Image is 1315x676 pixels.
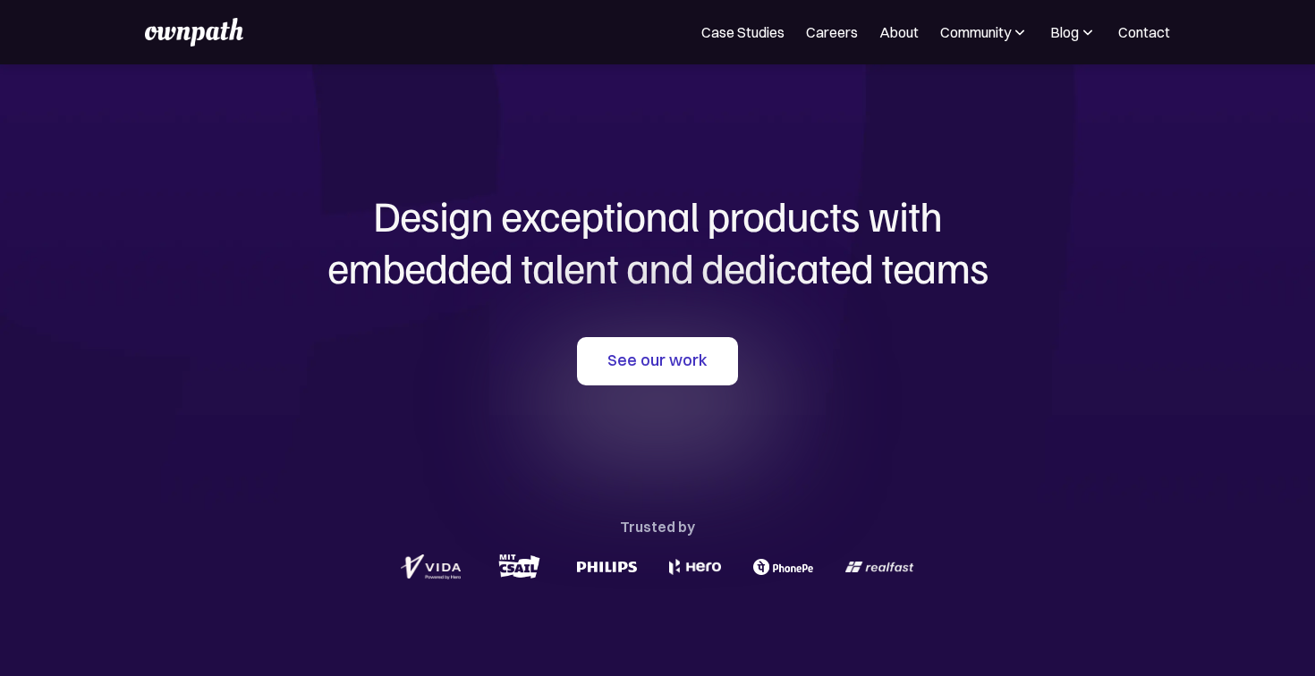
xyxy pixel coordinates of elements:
[620,514,695,539] div: Trusted by
[577,337,738,385] a: See our work
[940,21,1011,43] div: Community
[806,21,858,43] a: Careers
[228,190,1087,292] h1: Design exceptional products with embedded talent and dedicated teams
[940,21,1029,43] div: Community
[1050,21,1079,43] div: Blog
[879,21,919,43] a: About
[1050,21,1097,43] div: Blog
[701,21,785,43] a: Case Studies
[1118,21,1170,43] a: Contact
